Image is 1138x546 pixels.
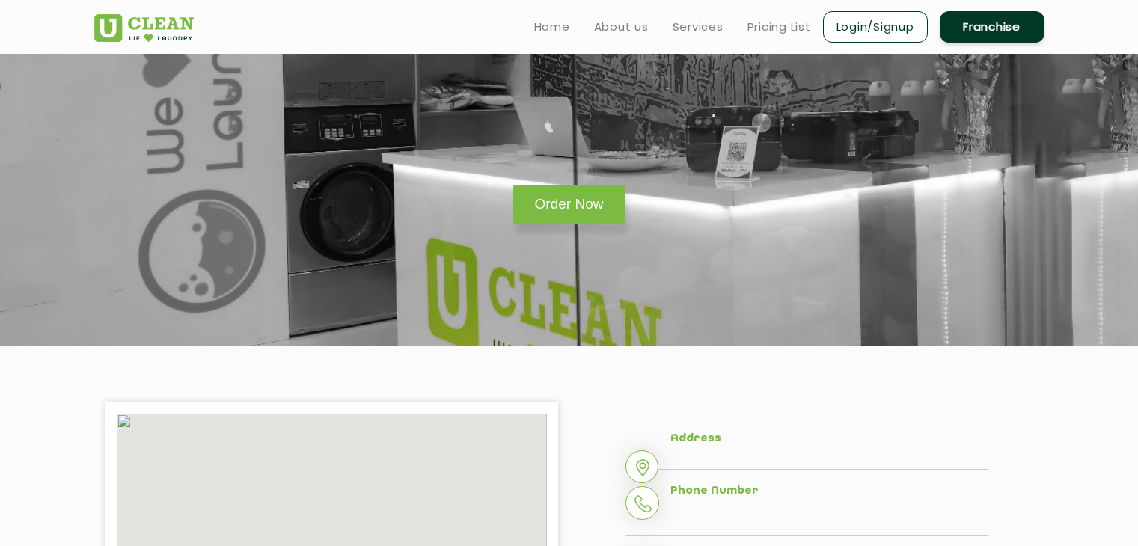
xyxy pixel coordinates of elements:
[747,18,811,36] a: Pricing List
[670,432,988,446] h5: Address
[534,18,570,36] a: Home
[673,18,724,36] a: Services
[513,185,626,224] a: Order Now
[940,11,1044,43] a: Franchise
[670,485,988,498] h5: Phone Number
[94,14,194,42] img: UClean Laundry and Dry Cleaning
[823,11,928,43] a: Login/Signup
[594,18,649,36] a: About us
